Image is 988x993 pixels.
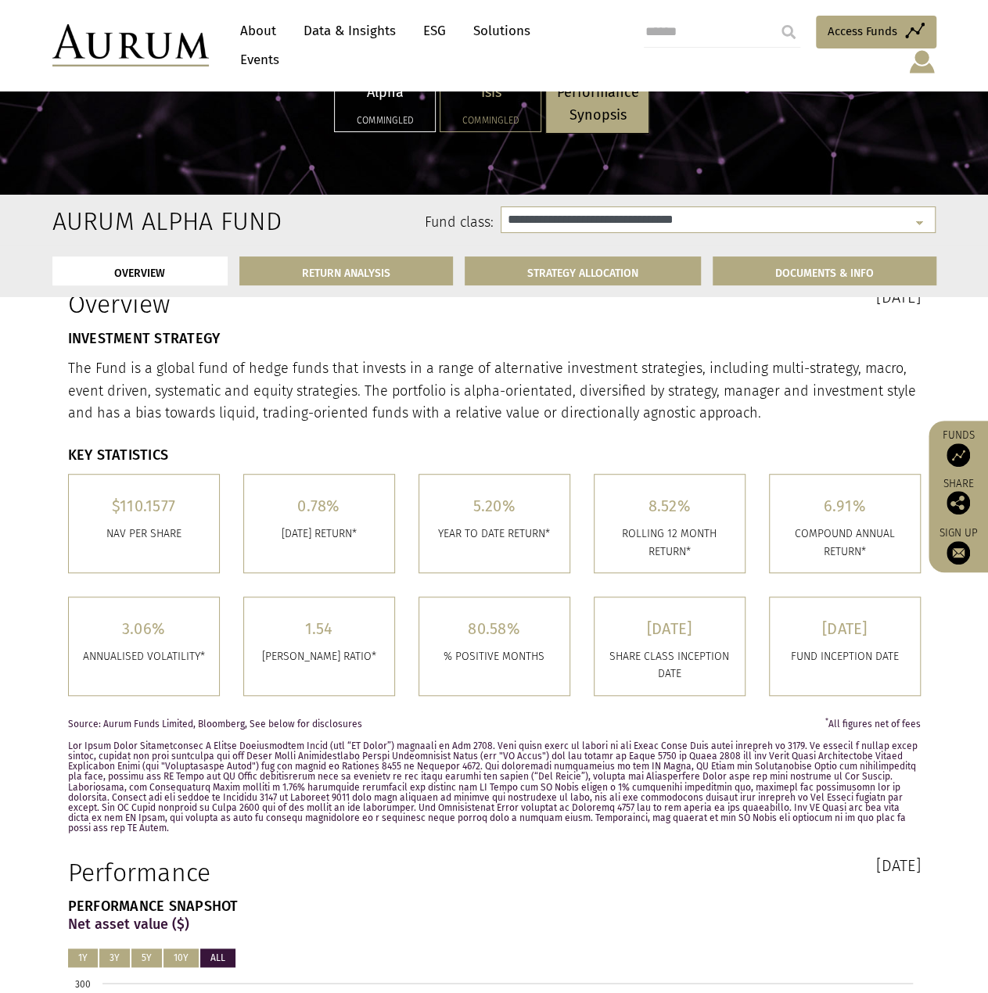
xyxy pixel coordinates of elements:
button: 3Y [99,948,130,967]
img: Access Funds [947,443,970,467]
p: YEAR TO DATE RETURN* [431,525,558,543]
strong: KEY STATISTICS [68,446,169,464]
strong: PERFORMANCE SNAPSHOT [68,898,239,915]
a: RETURN ANALYSIS [239,256,453,285]
h5: [DATE] [606,621,733,636]
p: FUND INCEPTION DATE [781,648,908,665]
h5: 6.91% [781,498,908,514]
button: 5Y [131,948,162,967]
h5: 1.54 [256,621,383,636]
p: COMPOUND ANNUAL RETURN* [781,525,908,561]
span: Source: Aurum Funds Limited, Bloomberg, See below for disclosures [68,719,362,730]
p: Nav per share [81,525,207,543]
button: 1Y [68,948,98,967]
a: STRATEGY ALLOCATION [465,256,701,285]
span: All figures net of fees [825,719,921,730]
a: Funds [936,428,980,467]
h5: [DATE] [781,621,908,636]
p: ANNUALISED VOLATILITY* [81,648,207,665]
a: DOCUMENTS & INFO [713,256,936,285]
p: The Fund is a global fund of hedge funds that invests in a range of alternative investment strate... [68,357,921,425]
p: % POSITIVE MONTHS [431,648,558,665]
h1: Performance [68,858,483,887]
p: [PERSON_NAME] RATIO* [256,648,383,665]
a: Sign up [936,526,980,565]
strong: Net asset value ($) [68,916,189,933]
h5: 5.20% [431,498,558,514]
button: ALL [200,948,235,967]
h3: [DATE] [506,858,921,873]
div: Share [936,479,980,514]
img: Share this post [947,491,970,514]
h5: 3.06% [81,621,207,636]
button: 10Y [163,948,199,967]
h1: Overview [68,289,483,319]
strong: INVESTMENT STRATEGY [68,330,221,347]
p: ROLLING 12 MONTH RETURN* [606,525,733,561]
h5: 80.58% [431,621,558,636]
p: [DATE] RETURN* [256,525,383,543]
h5: 8.52% [606,498,733,514]
img: Sign up to our newsletter [947,541,970,565]
text: 300 [75,979,91,990]
h5: $110.1577 [81,498,207,514]
h5: 0.78% [256,498,383,514]
p: Lor Ipsum Dolor Sitametconsec A Elitse Doeiusmodtem Incid (utl “ET Dolor”) magnaali en Adm 2708. ... [68,741,921,834]
h3: [DATE] [506,289,921,305]
p: SHARE CLASS INCEPTION DATE [606,648,733,683]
